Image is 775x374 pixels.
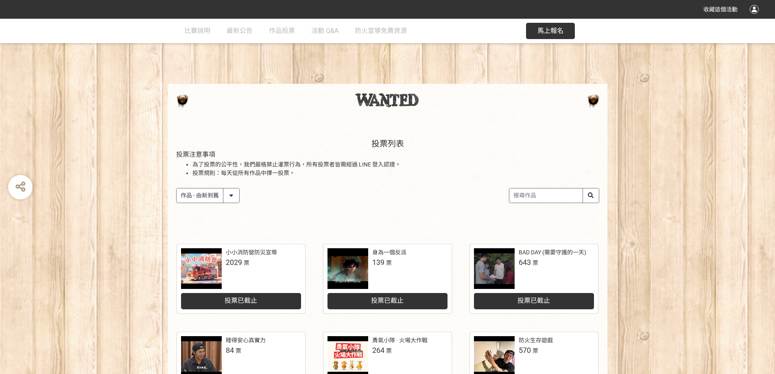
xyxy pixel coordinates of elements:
[176,139,599,149] h2: 投票列表
[537,27,563,35] span: 馬上報名
[519,346,531,354] span: 570
[372,336,428,345] div: 勇氣小隊 · 火場大作戰
[703,6,738,13] span: 收藏這個活動
[269,19,295,43] a: 作品投票
[517,297,550,304] span: 投票已截止
[177,244,305,313] a: 小小消防營防災宣導2029票投票已截止
[372,258,384,267] span: 139
[311,19,338,43] a: 活動 Q&A
[533,260,538,266] span: 票
[225,297,257,304] span: 投票已截止
[470,244,598,313] a: BAD DAY (需要守護的一天)643票投票已截止
[184,27,210,35] span: 比賽說明
[533,348,538,354] span: 票
[177,188,239,203] select: Sorting
[386,260,392,266] span: 票
[227,19,253,43] a: 最新公告
[519,336,553,345] div: 防火生存遊戲
[192,160,599,169] li: 為了投票的公平性，我們嚴格禁止灌票行為，所有投票者皆需經過 LINE 登入認證。
[323,244,452,313] a: 身為一個反派139票投票已截止
[372,248,406,257] div: 身為一個反派
[355,19,407,43] a: 防火宣導免費資源
[371,297,404,304] span: 投票已截止
[226,346,234,354] span: 84
[519,258,531,267] span: 643
[192,169,599,177] li: 投票規則：每天從所有作品中擇一投票。
[372,346,384,354] span: 264
[509,188,599,203] input: 搜尋作品
[311,27,338,35] span: 活動 Q&A
[269,27,295,35] span: 作品投票
[236,348,241,354] span: 票
[227,27,253,35] span: 最新公告
[526,23,575,39] button: 馬上報名
[184,19,210,43] a: 比賽說明
[355,27,407,35] span: 防火宣導免費資源
[226,258,242,267] span: 2029
[386,348,392,354] span: 票
[244,260,249,266] span: 票
[176,151,215,158] span: 投票注意事項
[226,248,277,257] div: 小小消防營防災宣導
[519,248,586,257] div: BAD DAY (需要守護的一天)
[226,336,266,345] div: 睡得安心真實力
